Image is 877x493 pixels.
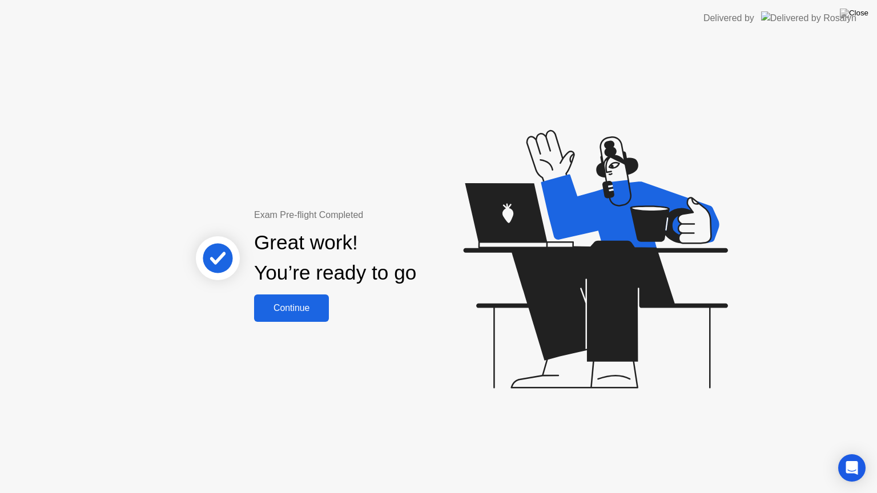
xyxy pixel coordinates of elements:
[703,11,754,25] div: Delivered by
[258,303,325,313] div: Continue
[840,9,868,18] img: Close
[761,11,856,25] img: Delivered by Rosalyn
[254,228,416,288] div: Great work! You’re ready to go
[254,294,329,322] button: Continue
[254,208,490,222] div: Exam Pre-flight Completed
[838,454,866,482] div: Open Intercom Messenger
